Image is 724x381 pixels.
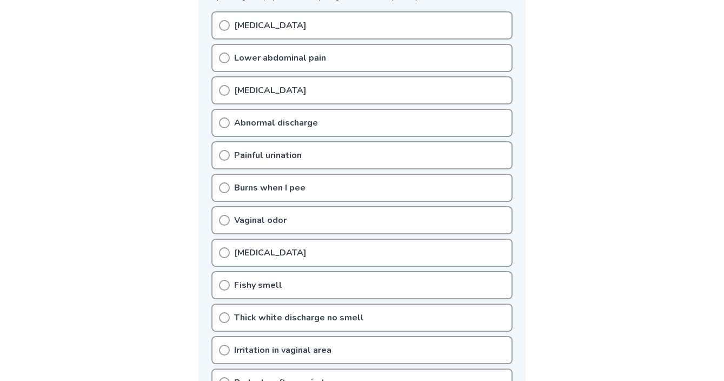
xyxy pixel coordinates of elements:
p: [MEDICAL_DATA] [234,19,307,32]
p: Painful urination [234,149,302,162]
p: Lower abdominal pain [234,51,326,64]
p: Vaginal odor [234,214,287,227]
p: Irritation in vaginal area [234,344,331,357]
p: [MEDICAL_DATA] [234,84,307,97]
p: [MEDICAL_DATA] [234,246,307,259]
p: Fishy smell [234,279,282,292]
p: Abnormal discharge [234,116,318,129]
p: Burns when I pee [234,181,305,194]
p: Thick white discharge no smell [234,311,364,324]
